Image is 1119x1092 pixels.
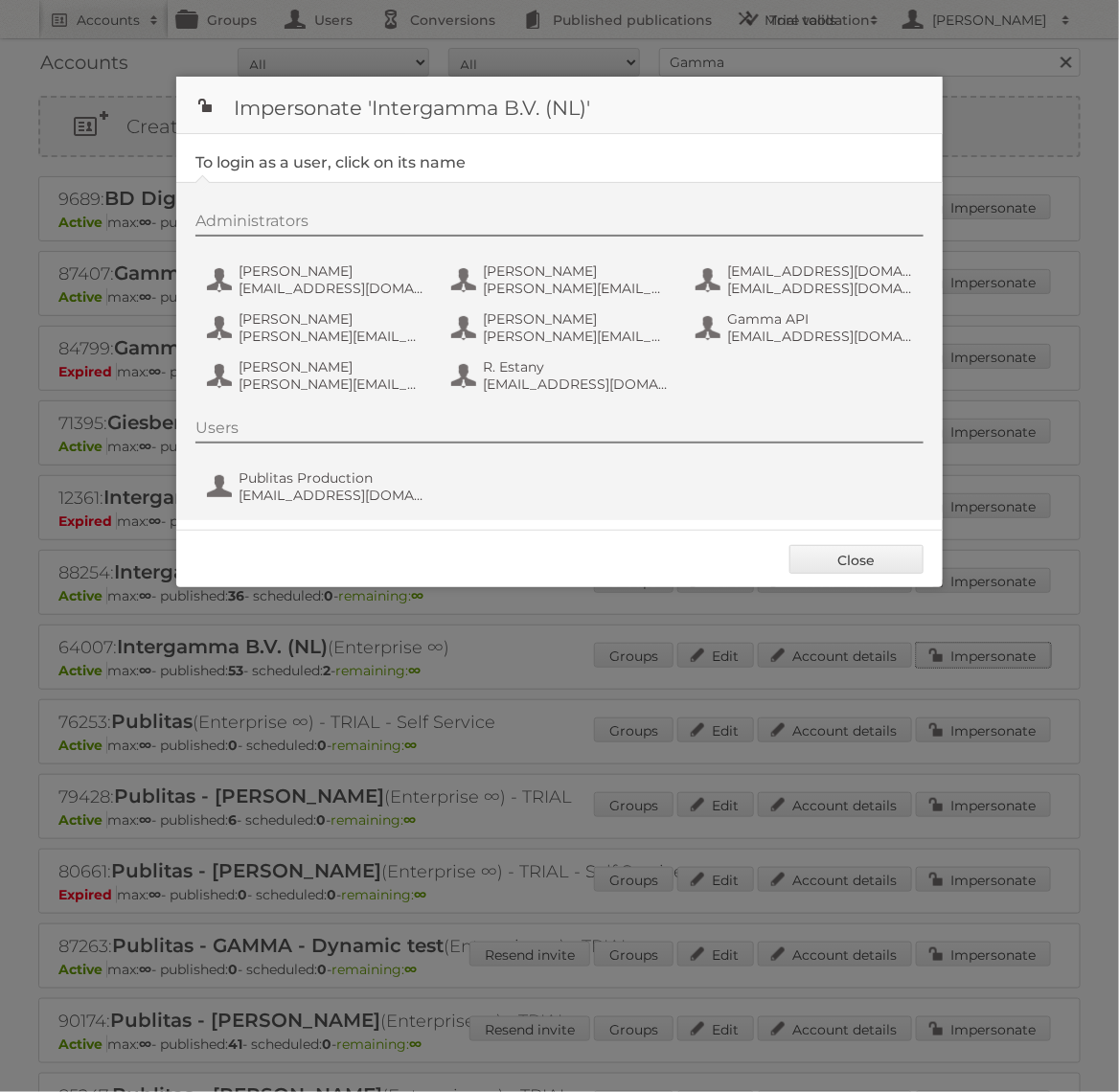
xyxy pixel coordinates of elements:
[727,280,913,297] span: [EMAIL_ADDRESS][DOMAIN_NAME]
[483,310,669,328] span: [PERSON_NAME]
[727,310,913,328] span: Gamma API
[239,310,424,328] span: [PERSON_NAME]
[694,308,919,347] button: Gamma API [EMAIL_ADDRESS][DOMAIN_NAME]
[727,262,913,280] span: [EMAIL_ADDRESS][DOMAIN_NAME]
[483,262,669,280] span: [PERSON_NAME]
[239,280,424,297] span: [EMAIL_ADDRESS][DOMAIN_NAME]
[727,328,913,345] span: [EMAIL_ADDRESS][DOMAIN_NAME]
[449,308,674,347] button: [PERSON_NAME] [PERSON_NAME][EMAIL_ADDRESS][DOMAIN_NAME]
[205,261,430,299] button: [PERSON_NAME] [EMAIL_ADDRESS][DOMAIN_NAME]
[195,212,924,237] div: Administrators
[195,419,924,444] div: Users
[483,280,669,297] span: [PERSON_NAME][EMAIL_ADDRESS][DOMAIN_NAME]
[205,308,430,347] button: [PERSON_NAME] [PERSON_NAME][EMAIL_ADDRESS][DOMAIN_NAME]
[239,487,424,504] span: [EMAIL_ADDRESS][DOMAIN_NAME]
[239,469,424,487] span: Publitas Production
[483,375,669,393] span: [EMAIL_ADDRESS][DOMAIN_NAME]
[239,328,424,345] span: [PERSON_NAME][EMAIL_ADDRESS][DOMAIN_NAME]
[195,153,466,171] legend: To login as a user, click on its name
[239,375,424,393] span: [PERSON_NAME][EMAIL_ADDRESS][DOMAIN_NAME]
[239,262,424,280] span: [PERSON_NAME]
[205,356,430,395] button: [PERSON_NAME] [PERSON_NAME][EMAIL_ADDRESS][DOMAIN_NAME]
[205,467,430,506] button: Publitas Production [EMAIL_ADDRESS][DOMAIN_NAME]
[239,358,424,375] span: [PERSON_NAME]
[449,356,674,395] button: R. Estany [EMAIL_ADDRESS][DOMAIN_NAME]
[483,358,669,375] span: R. Estany
[483,328,669,345] span: [PERSON_NAME][EMAIL_ADDRESS][DOMAIN_NAME]
[176,77,943,134] h1: Impersonate 'Intergamma B.V. (NL)'
[789,545,924,574] a: Close
[449,261,674,299] button: [PERSON_NAME] [PERSON_NAME][EMAIL_ADDRESS][DOMAIN_NAME]
[694,261,919,299] button: [EMAIL_ADDRESS][DOMAIN_NAME] [EMAIL_ADDRESS][DOMAIN_NAME]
